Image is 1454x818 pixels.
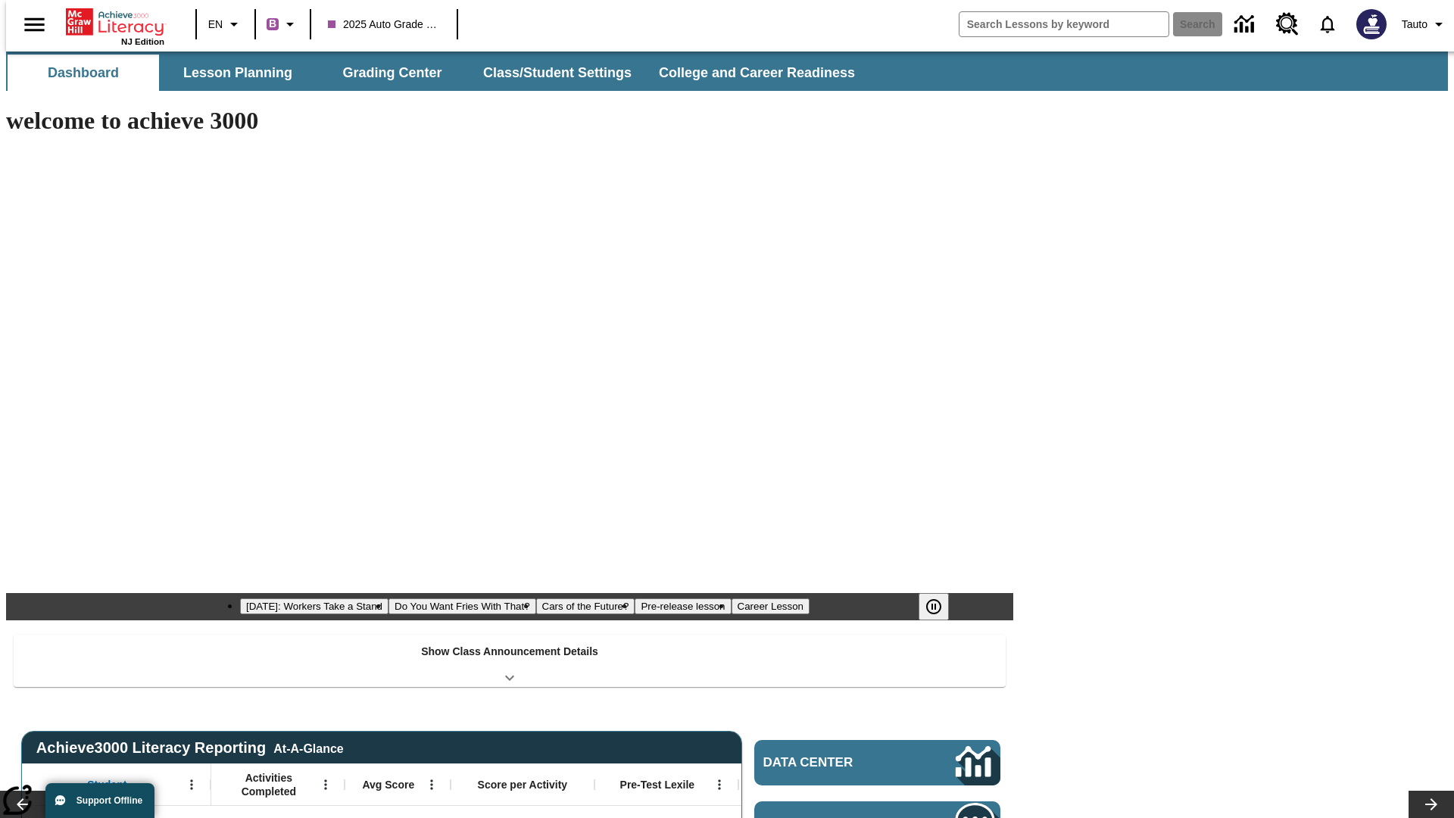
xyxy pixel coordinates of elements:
span: B [269,14,276,33]
span: Tauto [1402,17,1427,33]
a: Data Center [754,740,1000,785]
button: Select a new avatar [1347,5,1396,44]
button: Grading Center [317,55,468,91]
p: Show Class Announcement Details [421,644,598,660]
button: Slide 4 Pre-release lesson [635,598,731,614]
button: Boost Class color is purple. Change class color [261,11,305,38]
a: Resource Center, Will open in new tab [1267,4,1308,45]
div: At-A-Glance [273,739,343,756]
div: SubNavbar [6,52,1448,91]
span: EN [208,17,223,33]
button: College and Career Readiness [647,55,867,91]
span: Avg Score [362,778,414,791]
button: Profile/Settings [1396,11,1454,38]
a: Home [66,7,164,37]
button: Open Menu [314,773,337,796]
button: Open Menu [708,773,731,796]
button: Open Menu [180,773,203,796]
div: Home [66,5,164,46]
a: Notifications [1308,5,1347,44]
button: Slide 3 Cars of the Future? [536,598,635,614]
span: Activities Completed [219,771,319,798]
button: Pause [919,593,949,620]
span: Student [87,778,126,791]
input: search field [959,12,1169,36]
div: Pause [919,593,964,620]
img: Avatar [1356,9,1387,39]
button: Lesson carousel, Next [1409,791,1454,818]
button: Slide 1 Labor Day: Workers Take a Stand [240,598,388,614]
button: Open side menu [12,2,57,47]
a: Data Center [1225,4,1267,45]
span: Support Offline [76,795,142,806]
button: Dashboard [8,55,159,91]
span: Pre-Test Lexile [620,778,695,791]
button: Open Menu [420,773,443,796]
button: Slide 2 Do You Want Fries With That? [388,598,536,614]
button: Lesson Planning [162,55,314,91]
button: Support Offline [45,783,154,818]
h1: welcome to achieve 3000 [6,107,1013,135]
button: Slide 5 Career Lesson [732,598,810,614]
div: SubNavbar [6,55,869,91]
span: Achieve3000 Literacy Reporting [36,739,344,757]
span: NJ Edition [121,37,164,46]
span: Data Center [763,755,905,770]
button: Class/Student Settings [471,55,644,91]
span: Score per Activity [478,778,568,791]
div: Show Class Announcement Details [14,635,1006,687]
button: Language: EN, Select a language [201,11,250,38]
body: Maximum 600 characters Press Escape to exit toolbar Press Alt + F10 to reach toolbar [6,12,221,26]
span: 2025 Auto Grade 1 C [328,17,440,33]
